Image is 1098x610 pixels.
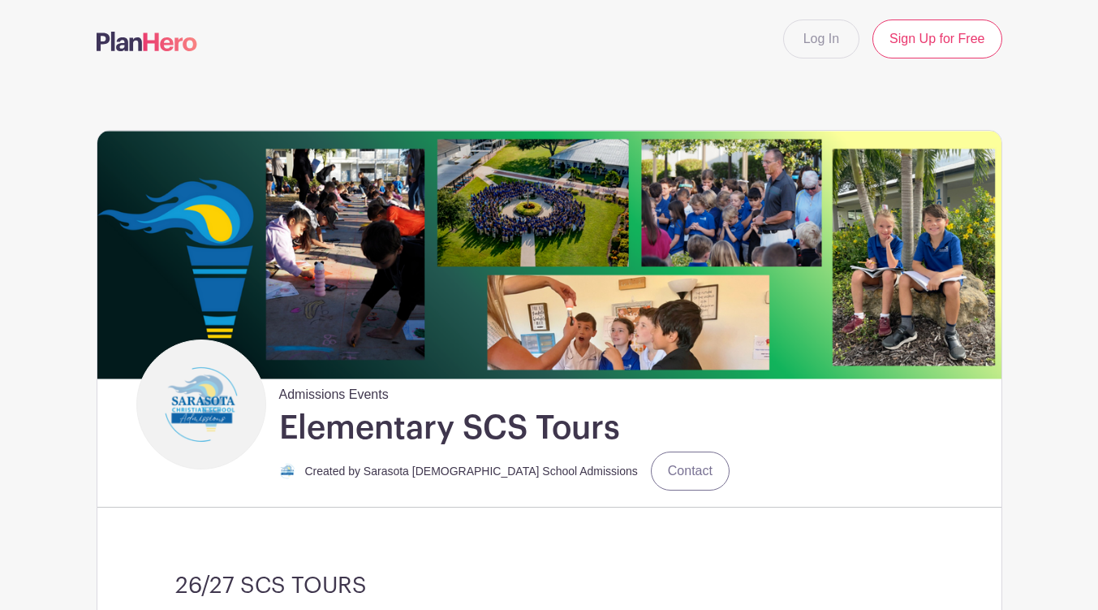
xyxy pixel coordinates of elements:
[305,465,638,478] small: Created by Sarasota [DEMOGRAPHIC_DATA] School Admissions
[97,32,197,51] img: logo-507f7623f17ff9eddc593b1ce0a138ce2505c220e1c5a4e2b4648c50719b7d32.svg
[279,379,389,405] span: Admissions Events
[783,19,859,58] a: Log In
[872,19,1001,58] a: Sign Up for Free
[175,573,924,600] h3: 26/27 SCS TOURS
[279,408,620,448] h1: Elementary SCS Tours
[651,452,730,491] a: Contact
[97,131,1001,379] img: event_banner_7787.png
[279,463,295,479] img: Admisions%20Logo.png
[140,344,262,465] img: Admissions%20Logo%20%20(2).png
